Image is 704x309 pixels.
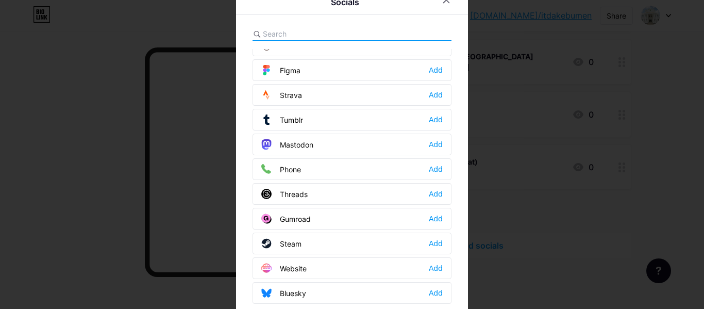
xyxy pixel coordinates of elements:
div: Add [429,164,443,174]
div: Gumroad [261,214,311,224]
input: Search [263,28,377,39]
div: Tumblr [261,115,303,125]
div: Figma [261,65,300,75]
div: Phone [261,164,301,174]
div: Add [429,288,443,298]
div: Mastodon [261,139,313,150]
div: Add [429,238,443,249]
div: Website [261,263,307,273]
div: Steam [261,238,301,249]
div: Threads [261,189,308,199]
div: Add [429,90,443,100]
div: Goodreads [261,40,317,51]
div: Bluesky [261,288,306,298]
div: Add [429,263,443,273]
div: Add [429,189,443,199]
div: Add [429,115,443,125]
div: Add [429,214,443,224]
div: Add [429,65,443,75]
div: Strava [261,90,302,100]
div: Add [429,139,443,150]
